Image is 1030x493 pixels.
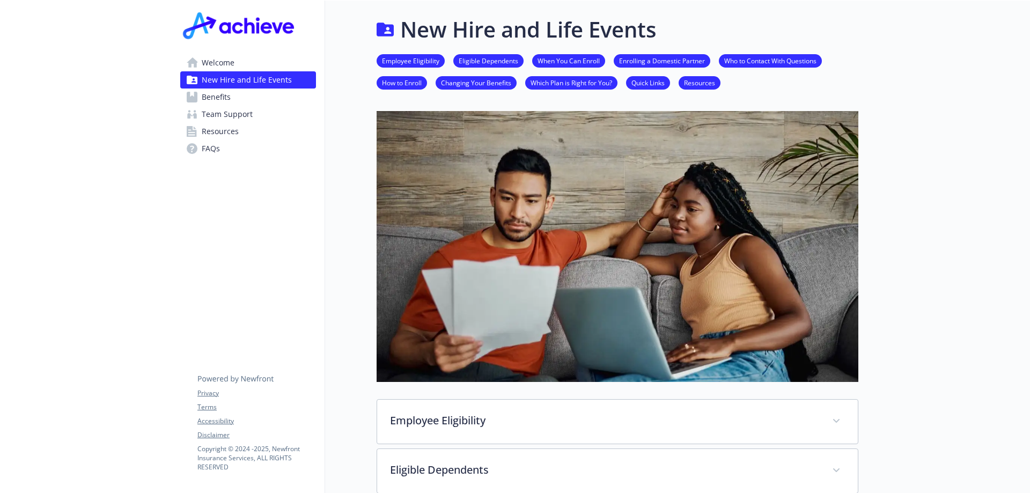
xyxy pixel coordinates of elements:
[180,54,316,71] a: Welcome
[180,123,316,140] a: Resources
[180,106,316,123] a: Team Support
[390,413,819,429] p: Employee Eligibility
[679,77,720,87] a: Resources
[377,55,445,65] a: Employee Eligibility
[197,444,315,472] p: Copyright © 2024 - 2025 , Newfront Insurance Services, ALL RIGHTS RESERVED
[180,89,316,106] a: Benefits
[202,54,234,71] span: Welcome
[180,71,316,89] a: New Hire and Life Events
[197,416,315,426] a: Accessibility
[390,462,819,478] p: Eligible Dependents
[436,77,517,87] a: Changing Your Benefits
[202,123,239,140] span: Resources
[400,13,656,46] h1: New Hire and Life Events
[719,55,822,65] a: Who to Contact With Questions
[197,430,315,440] a: Disclaimer
[180,140,316,157] a: FAQs
[197,402,315,412] a: Terms
[202,89,231,106] span: Benefits
[377,449,858,493] div: Eligible Dependents
[377,400,858,444] div: Employee Eligibility
[202,71,292,89] span: New Hire and Life Events
[202,140,220,157] span: FAQs
[197,388,315,398] a: Privacy
[453,55,524,65] a: Eligible Dependents
[377,77,427,87] a: How to Enroll
[532,55,605,65] a: When You Can Enroll
[614,55,710,65] a: Enrolling a Domestic Partner
[377,111,858,382] img: new hire page banner
[626,77,670,87] a: Quick Links
[525,77,617,87] a: Which Plan is Right for You?
[202,106,253,123] span: Team Support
